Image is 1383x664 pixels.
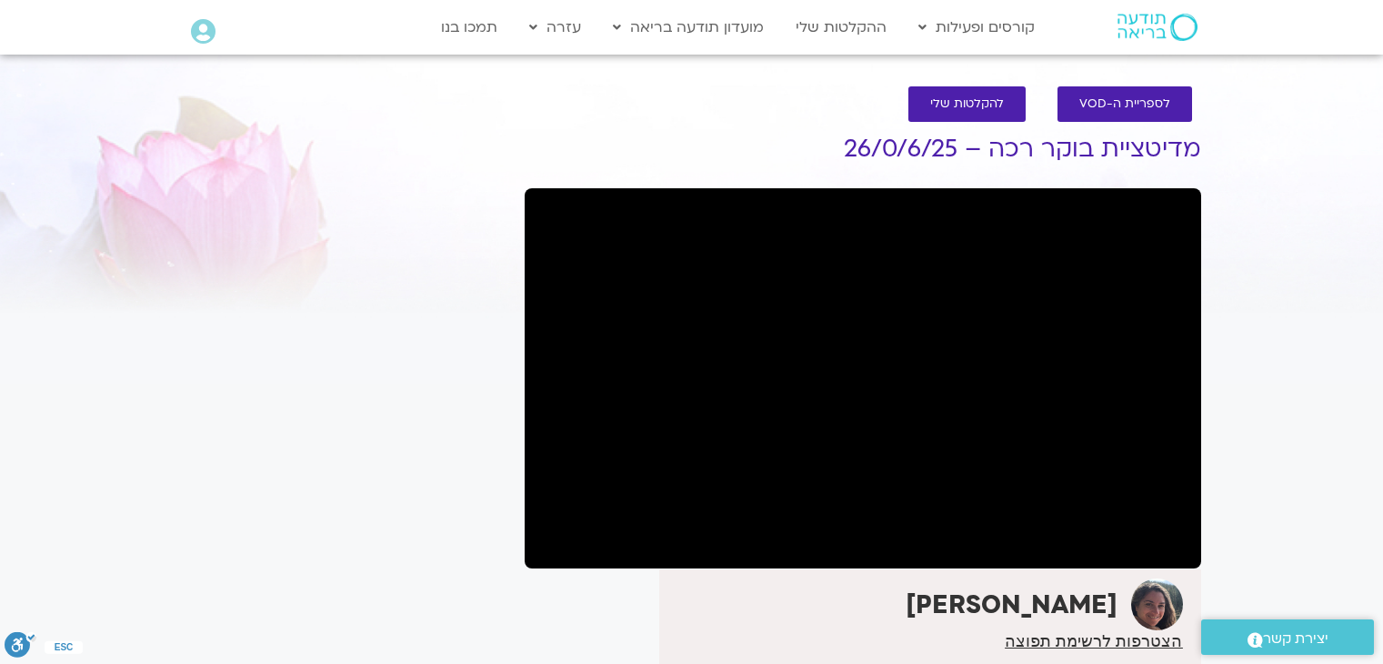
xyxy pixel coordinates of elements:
[930,97,1004,111] span: להקלטות שלי
[906,588,1117,622] strong: [PERSON_NAME]
[908,86,1026,122] a: להקלטות שלי
[1005,633,1182,649] a: הצטרפות לרשימת תפוצה
[432,10,506,45] a: תמכו בנו
[787,10,896,45] a: ההקלטות שלי
[1201,619,1374,655] a: יצירת קשר
[909,10,1044,45] a: קורסים ופעילות
[520,10,590,45] a: עזרה
[1057,86,1192,122] a: לספריית ה-VOD
[1263,627,1328,651] span: יצירת קשר
[1079,97,1170,111] span: לספריית ה-VOD
[604,10,773,45] a: מועדון תודעה בריאה
[1131,578,1183,630] img: קרן גל
[1117,14,1198,41] img: תודעה בריאה
[525,136,1201,163] h1: מדיטציית בוקר רכה – 26/0/6/25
